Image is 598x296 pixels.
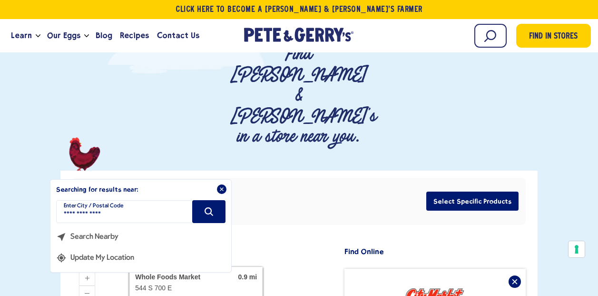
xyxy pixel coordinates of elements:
[84,34,89,38] button: Open the dropdown menu for Our Eggs
[96,30,112,41] span: Blog
[120,30,149,41] span: Recipes
[516,24,591,48] a: Find in Stores
[569,241,585,257] button: Your consent preferences for tracking technologies
[11,30,32,41] span: Learn
[36,34,40,38] button: Open the dropdown menu for Learn
[474,24,507,48] input: Search
[47,30,80,41] span: Our Eggs
[116,23,153,49] a: Recipes
[230,44,367,147] p: Find [PERSON_NAME] & [PERSON_NAME]'s in a store near you.
[529,31,578,43] span: Find in Stores
[92,23,116,49] a: Blog
[43,23,84,49] a: Our Eggs
[157,30,199,41] span: Contact Us
[153,23,203,49] a: Contact Us
[7,23,36,49] a: Learn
